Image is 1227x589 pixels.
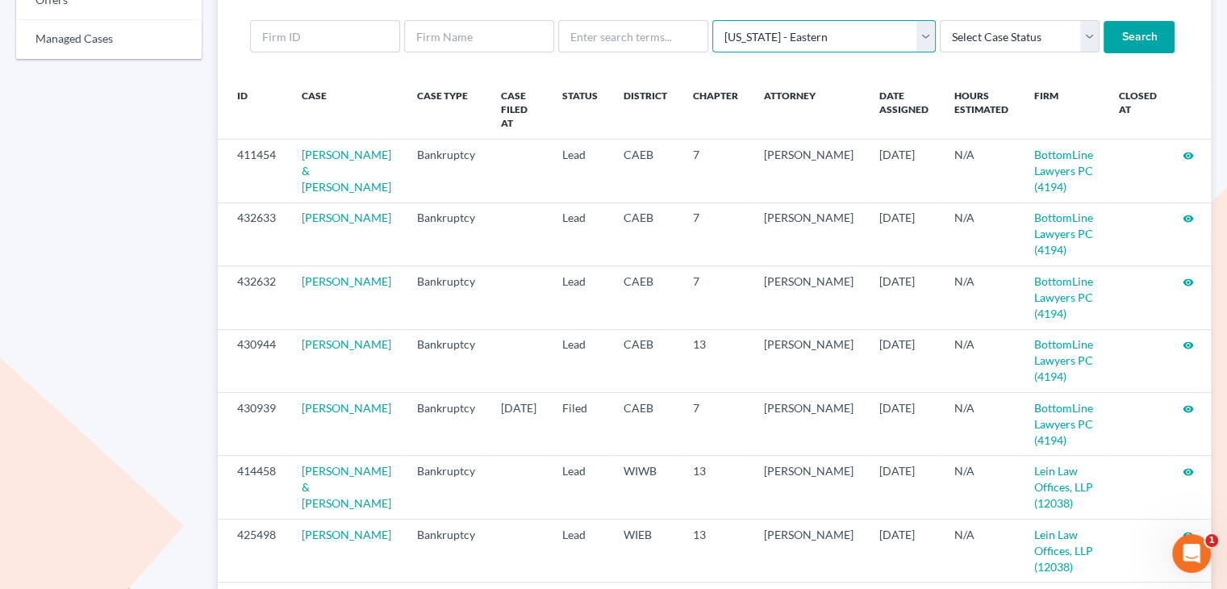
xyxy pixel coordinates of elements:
td: [PERSON_NAME] [751,203,866,265]
i: visibility [1183,150,1194,161]
span: 1 [1205,534,1218,547]
td: 13 [680,329,751,392]
td: Bankruptcy [404,203,488,265]
td: [PERSON_NAME] [751,266,866,329]
th: District [611,79,680,140]
a: visibility [1183,148,1194,161]
a: [PERSON_NAME] [302,528,391,541]
td: [PERSON_NAME] [751,519,866,582]
td: Lead [549,329,611,392]
td: [PERSON_NAME] [751,456,866,519]
a: visibility [1183,211,1194,224]
td: [PERSON_NAME] [751,393,866,456]
th: Firm [1021,79,1106,140]
td: Lead [549,140,611,203]
td: 411454 [218,140,289,203]
td: Bankruptcy [404,519,488,582]
td: WIWB [611,456,680,519]
td: N/A [941,329,1021,392]
th: Hours Estimated [941,79,1021,140]
th: Case Type [404,79,488,140]
a: [PERSON_NAME] & [PERSON_NAME] [302,148,391,194]
th: Case [289,79,404,140]
i: visibility [1183,466,1194,478]
td: [PERSON_NAME] [751,140,866,203]
td: [DATE] [866,456,941,519]
td: 7 [680,393,751,456]
i: visibility [1183,403,1194,415]
td: [DATE] [488,393,549,456]
a: BottomLine Lawyers PC (4194) [1034,274,1093,320]
a: visibility [1183,528,1194,541]
td: 13 [680,456,751,519]
td: 430944 [218,329,289,392]
td: [DATE] [866,266,941,329]
a: Managed Cases [16,20,202,59]
td: [DATE] [866,203,941,265]
td: [DATE] [866,140,941,203]
td: Bankruptcy [404,266,488,329]
td: N/A [941,519,1021,582]
a: visibility [1183,464,1194,478]
th: Closed at [1106,79,1170,140]
input: Enter search terms... [558,20,708,52]
td: 430939 [218,393,289,456]
td: [DATE] [866,393,941,456]
a: [PERSON_NAME] [302,274,391,288]
td: Lead [549,456,611,519]
i: visibility [1183,277,1194,288]
td: Bankruptcy [404,393,488,456]
input: Search [1104,21,1175,53]
td: Lead [549,266,611,329]
td: 432633 [218,203,289,265]
th: Chapter [680,79,751,140]
td: 13 [680,519,751,582]
a: visibility [1183,274,1194,288]
td: N/A [941,456,1021,519]
i: visibility [1183,530,1194,541]
th: ID [218,79,289,140]
td: WIEB [611,519,680,582]
td: CAEB [611,203,680,265]
td: Lead [549,519,611,582]
th: Attorney [751,79,866,140]
a: Lein Law Offices, LLP (12038) [1034,528,1093,574]
td: 432632 [218,266,289,329]
a: visibility [1183,337,1194,351]
td: CAEB [611,140,680,203]
a: BottomLine Lawyers PC (4194) [1034,337,1093,383]
td: 425498 [218,519,289,582]
i: visibility [1183,213,1194,224]
i: visibility [1183,340,1194,351]
td: Filed [549,393,611,456]
td: N/A [941,266,1021,329]
a: BottomLine Lawyers PC (4194) [1034,401,1093,447]
td: CAEB [611,266,680,329]
td: N/A [941,393,1021,456]
td: N/A [941,203,1021,265]
td: Bankruptcy [404,329,488,392]
td: 7 [680,266,751,329]
a: BottomLine Lawyers PC (4194) [1034,211,1093,257]
td: CAEB [611,393,680,456]
td: [DATE] [866,519,941,582]
td: N/A [941,140,1021,203]
th: Status [549,79,611,140]
td: CAEB [611,329,680,392]
iframe: Intercom live chat [1172,534,1211,573]
a: BottomLine Lawyers PC (4194) [1034,148,1093,194]
th: Case Filed At [488,79,549,140]
td: Lead [549,203,611,265]
a: Lein Law Offices, LLP (12038) [1034,464,1093,510]
a: [PERSON_NAME] [302,337,391,351]
input: Firm ID [250,20,400,52]
a: [PERSON_NAME] [302,401,391,415]
td: 414458 [218,456,289,519]
a: visibility [1183,401,1194,415]
a: [PERSON_NAME] [302,211,391,224]
a: [PERSON_NAME] & [PERSON_NAME] [302,464,391,510]
td: Bankruptcy [404,456,488,519]
td: 7 [680,140,751,203]
td: [PERSON_NAME] [751,329,866,392]
input: Firm Name [404,20,554,52]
